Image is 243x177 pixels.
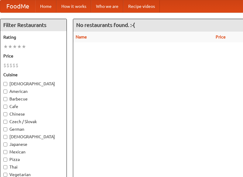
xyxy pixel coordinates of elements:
li: ★ [22,43,26,50]
input: Cafe [3,105,7,109]
li: $ [3,62,6,69]
input: Thai [3,165,7,169]
a: FoodMe [0,0,35,12]
li: $ [12,62,15,69]
label: Cafe [3,103,63,110]
a: Home [35,0,56,12]
li: ★ [8,43,12,50]
input: Chinese [3,112,7,116]
input: German [3,127,7,131]
input: Mexican [3,150,7,154]
h5: Price [3,53,63,59]
li: ★ [12,43,17,50]
a: Who we are [91,0,123,12]
h5: Cuisine [3,72,63,78]
label: Japanese [3,141,63,147]
a: How it works [56,0,91,12]
a: Name [76,34,87,39]
label: Barbecue [3,96,63,102]
input: [DEMOGRAPHIC_DATA] [3,82,7,86]
label: [DEMOGRAPHIC_DATA] [3,81,63,87]
label: Chinese [3,111,63,117]
input: Czech / Slovak [3,120,7,124]
li: ★ [3,43,8,50]
li: $ [9,62,12,69]
input: American [3,90,7,93]
a: Recipe videos [123,0,160,12]
label: Pizza [3,156,63,162]
input: [DEMOGRAPHIC_DATA] [3,135,7,139]
li: $ [15,62,19,69]
a: Price [216,34,226,39]
h5: Rating [3,34,63,40]
label: German [3,126,63,132]
label: Mexican [3,149,63,155]
input: Pizza [3,158,7,162]
label: Thai [3,164,63,170]
label: Czech / Slovak [3,119,63,125]
ng-pluralize: No restaurants found. :-( [76,22,135,28]
input: Barbecue [3,97,7,101]
li: ★ [17,43,22,50]
input: Japanese [3,143,7,146]
label: American [3,88,63,94]
input: Vegetarian [3,173,7,177]
li: $ [6,62,9,69]
h4: Filter Restaurants [0,19,67,31]
label: [DEMOGRAPHIC_DATA] [3,134,63,140]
